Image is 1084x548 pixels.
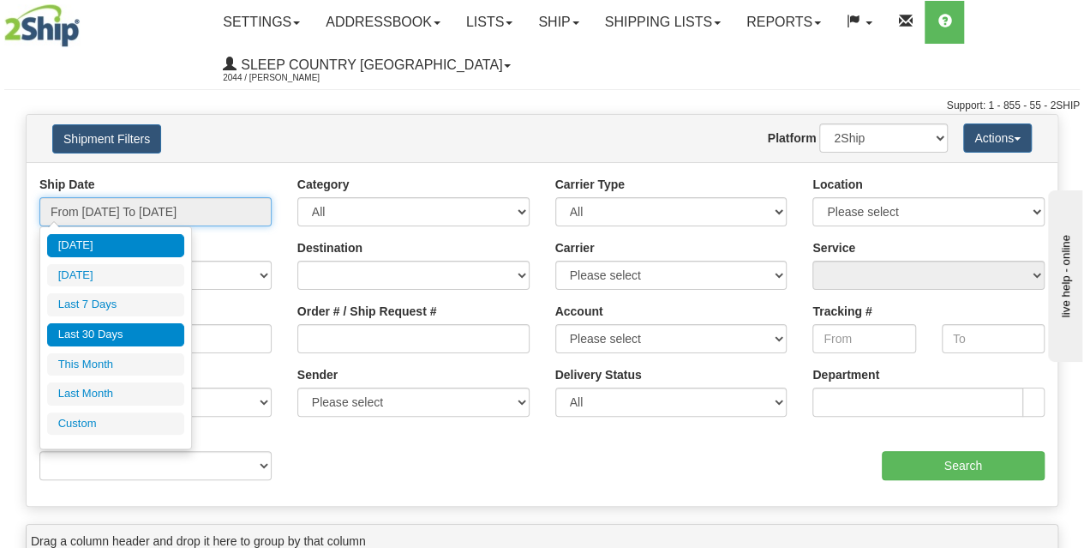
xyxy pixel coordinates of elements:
[734,1,834,44] a: Reports
[237,57,502,72] span: Sleep Country [GEOGRAPHIC_DATA]
[592,1,734,44] a: Shipping lists
[812,366,879,383] label: Department
[812,303,871,320] label: Tracking #
[812,324,915,353] input: From
[313,1,453,44] a: Addressbook
[963,123,1032,153] button: Actions
[210,1,313,44] a: Settings
[555,366,642,383] label: Delivery Status
[39,176,95,193] label: Ship Date
[942,324,1045,353] input: To
[555,176,625,193] label: Carrier Type
[52,124,161,154] button: Shipment Filters
[297,366,338,383] label: Sender
[1045,186,1082,361] iframe: chat widget
[297,303,437,320] label: Order # / Ship Request #
[4,99,1080,113] div: Support: 1 - 855 - 55 - 2SHIP
[47,293,184,316] li: Last 7 Days
[47,382,184,406] li: Last Month
[555,303,603,320] label: Account
[47,323,184,346] li: Last 30 Days
[210,44,524,87] a: Sleep Country [GEOGRAPHIC_DATA] 2044 / [PERSON_NAME]
[13,15,159,27] div: live help - online
[768,129,817,147] label: Platform
[882,451,1045,480] input: Search
[555,239,595,256] label: Carrier
[812,176,862,193] label: Location
[223,69,351,87] span: 2044 / [PERSON_NAME]
[297,176,350,193] label: Category
[4,4,80,47] img: logo2044.jpg
[47,264,184,287] li: [DATE]
[525,1,591,44] a: Ship
[297,239,362,256] label: Destination
[47,353,184,376] li: This Month
[453,1,525,44] a: Lists
[47,234,184,257] li: [DATE]
[47,413,184,436] li: Custom
[812,239,855,256] label: Service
